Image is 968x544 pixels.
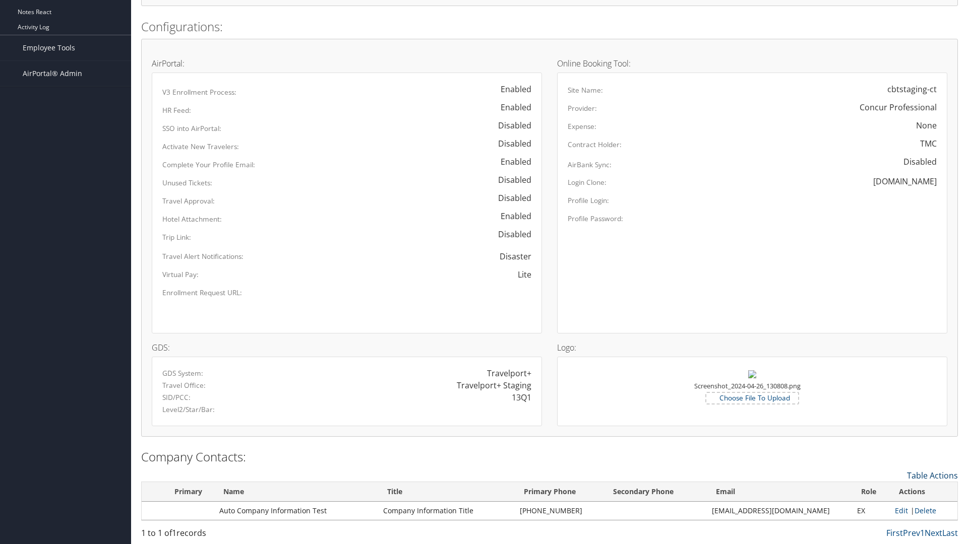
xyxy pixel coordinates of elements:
[907,470,958,481] a: Table Actions
[141,18,958,35] h2: Configurations:
[488,228,531,240] div: Disabled
[162,251,244,261] label: Travel Alert Notifications:
[488,119,531,131] div: Disabled
[491,156,531,168] div: Enabled
[512,391,531,403] div: 13Q1
[604,482,707,502] th: Secondary Phone
[515,482,604,502] th: Primary Phone
[488,192,531,204] div: Disabled
[214,502,378,520] td: Auto Company Information Test
[488,174,531,186] div: Disabled
[162,288,242,298] label: Enrollment Request URL:
[890,482,957,502] th: Actions
[162,196,215,206] label: Travel Approval:
[23,61,82,86] span: AirPortal® Admin
[518,268,531,281] div: Lite
[873,175,937,187] div: [DOMAIN_NAME]
[903,527,920,538] a: Prev
[162,404,215,415] label: Level2/Star/Bar:
[162,368,203,378] label: GDS System:
[162,123,221,133] label: SSO into AirPortal:
[23,35,75,60] span: Employee Tools
[162,232,191,242] label: Trip Link:
[895,506,908,515] a: Edit
[152,344,542,352] h4: GDS:
[568,195,609,206] label: Profile Login:
[214,482,378,502] th: Name
[488,138,531,150] div: Disabled
[162,269,199,280] label: Virtual Pay:
[852,502,890,520] td: EX
[487,367,531,379] div: Travelport+
[162,105,191,115] label: HR Feed:
[172,527,176,538] span: 1
[707,502,852,520] td: [EMAIL_ADDRESS][DOMAIN_NAME]
[568,177,607,187] label: Login Clone:
[568,121,596,131] label: Expense:
[141,448,958,465] h2: Company Contacts:
[162,87,236,97] label: V3 Enrollment Process:
[707,482,852,502] th: Email
[378,502,515,520] td: Company Information Title
[568,214,623,224] label: Profile Password:
[457,379,531,391] div: Travelport+ Staging
[568,85,603,95] label: Site Name:
[942,527,958,538] a: Last
[706,393,798,403] label: Choose File To Upload
[852,482,890,502] th: Role
[568,160,612,170] label: AirBank Sync:
[141,527,334,544] div: 1 to 1 of records
[925,527,942,538] a: Next
[162,482,214,502] th: Primary
[568,140,622,150] label: Contract Holder:
[920,138,937,150] div: TMC
[694,381,801,400] small: Screenshot_2024-04-26_130808.png
[515,502,604,520] td: [PHONE_NUMBER]
[557,59,947,67] h4: Online Booking Tool:
[162,142,239,152] label: Activate New Travelers:
[568,103,597,113] label: Provider:
[162,392,191,402] label: SID/PCC:
[916,119,937,131] div: None
[162,380,206,390] label: Travel Office:
[557,344,947,352] h4: Logo:
[890,502,957,520] td: |
[491,83,531,95] div: Enabled
[915,506,936,515] a: Delete
[886,527,903,538] a: First
[378,482,515,502] th: Title
[860,101,937,113] div: Concur Professional
[162,160,255,170] label: Complete Your Profile Email:
[887,83,937,95] div: cbtstaging-ct
[490,246,531,267] span: Disaster
[920,527,925,538] a: 1
[491,101,531,113] div: Enabled
[152,59,542,67] h4: AirPortal:
[162,214,222,224] label: Hotel Attachment:
[748,370,756,378] img: Screenshot_2024-04-26_130808.png
[162,178,212,188] label: Unused Tickets:
[491,210,531,222] div: Enabled
[893,156,937,168] div: Disabled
